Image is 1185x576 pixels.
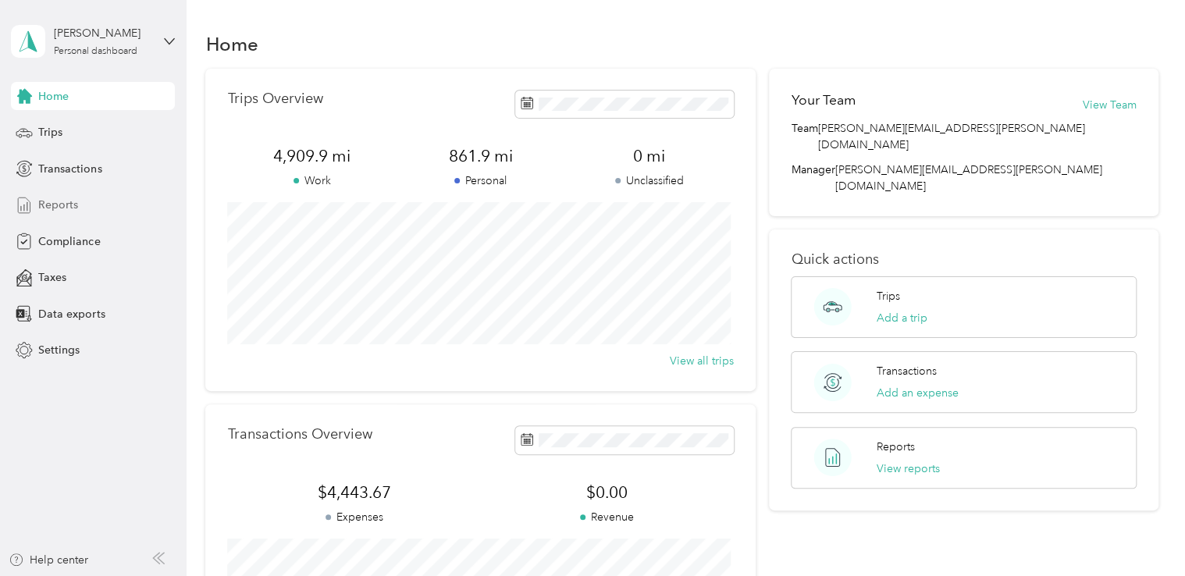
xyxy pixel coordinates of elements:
[227,426,372,443] p: Transactions Overview
[565,145,734,167] span: 0 mi
[397,172,565,189] p: Personal
[38,342,80,358] span: Settings
[38,88,69,105] span: Home
[227,482,480,503] span: $4,443.67
[227,509,480,525] p: Expenses
[877,310,927,326] button: Add a trip
[9,552,88,568] button: Help center
[227,172,396,189] p: Work
[38,124,62,140] span: Trips
[481,482,734,503] span: $0.00
[227,145,396,167] span: 4,909.9 mi
[877,288,900,304] p: Trips
[481,509,734,525] p: Revenue
[38,269,66,286] span: Taxes
[791,162,834,194] span: Manager
[877,363,937,379] p: Transactions
[670,353,734,369] button: View all trips
[1098,489,1185,576] iframe: Everlance-gr Chat Button Frame
[227,91,322,107] p: Trips Overview
[834,163,1101,193] span: [PERSON_NAME][EMAIL_ADDRESS][PERSON_NAME][DOMAIN_NAME]
[565,172,734,189] p: Unclassified
[54,25,151,41] div: [PERSON_NAME]
[397,145,565,167] span: 861.9 mi
[877,460,940,477] button: View reports
[38,233,100,250] span: Compliance
[54,47,137,56] div: Personal dashboard
[1083,97,1137,113] button: View Team
[38,197,78,213] span: Reports
[791,251,1136,268] p: Quick actions
[791,120,817,153] span: Team
[38,161,101,177] span: Transactions
[791,91,855,110] h2: Your Team
[877,385,959,401] button: Add an expense
[205,36,258,52] h1: Home
[877,439,915,455] p: Reports
[38,306,105,322] span: Data exports
[817,120,1136,153] span: [PERSON_NAME][EMAIL_ADDRESS][PERSON_NAME][DOMAIN_NAME]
